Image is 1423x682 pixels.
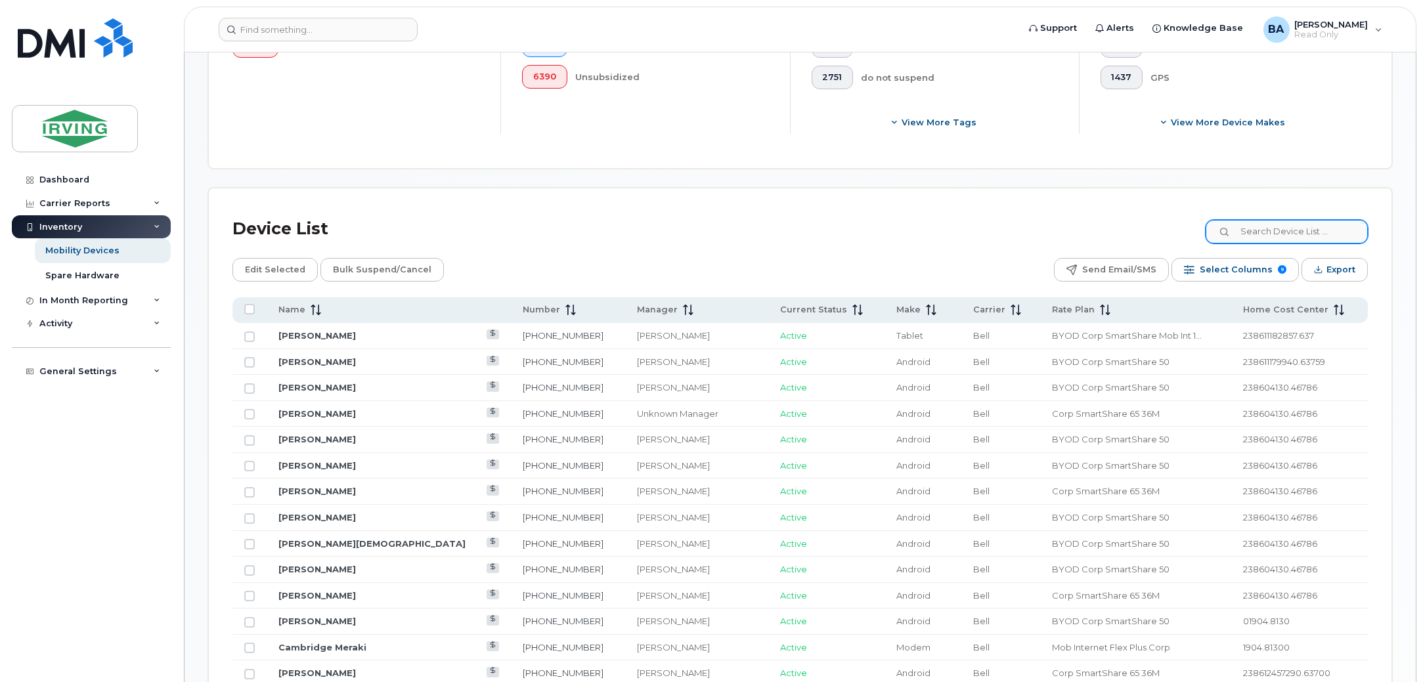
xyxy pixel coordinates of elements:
[1326,260,1355,280] span: Export
[1243,382,1317,393] span: 238604130.46786
[1295,30,1368,40] span: Read Only
[973,590,990,601] span: Bell
[896,382,930,393] span: Android
[487,485,499,495] a: View Last Bill
[637,433,756,446] div: [PERSON_NAME]
[1052,486,1160,496] span: Corp SmartShare 65 36M
[902,116,976,129] span: View more tags
[523,668,603,678] a: [PHONE_NUMBER]
[973,486,990,496] span: Bell
[1243,434,1317,444] span: 238604130.46786
[523,434,603,444] a: [PHONE_NUMBER]
[245,260,305,280] span: Edit Selected
[1052,434,1170,444] span: BYOD Corp SmartShare 50
[896,616,930,626] span: Android
[487,459,499,469] a: View Last Bill
[637,641,756,654] div: [PERSON_NAME]
[1243,512,1317,522] span: 238604130.46786
[278,642,366,652] a: Cambridge Meraki
[523,304,560,316] span: Number
[637,485,756,498] div: [PERSON_NAME]
[896,408,930,419] span: Android
[278,434,356,444] a: [PERSON_NAME]
[278,460,356,471] a: [PERSON_NAME]
[896,434,930,444] span: Android
[637,356,756,368] div: [PERSON_NAME]
[523,356,603,367] a: [PHONE_NUMBER]
[1052,538,1170,549] span: BYOD Corp SmartShare 50
[973,538,990,549] span: Bell
[973,460,990,471] span: Bell
[780,538,807,549] span: Active
[1206,220,1368,244] input: Search Device List ...
[278,590,356,601] a: [PERSON_NAME]
[637,330,756,342] div: [PERSON_NAME]
[1082,260,1156,280] span: Send Email/SMS
[1041,22,1078,35] span: Support
[1150,66,1347,89] div: GPS
[278,668,356,678] a: [PERSON_NAME]
[1243,590,1317,601] span: 238604130.46786
[1052,564,1170,574] span: BYOD Corp SmartShare 50
[973,408,990,419] span: Bell
[487,563,499,573] a: View Last Bill
[822,72,842,83] span: 2751
[1101,66,1143,89] button: 1437
[896,330,923,341] span: Tablet
[1243,642,1290,652] span: 1904.81300
[219,18,418,41] input: Find something...
[278,538,466,549] a: [PERSON_NAME][DEMOGRAPHIC_DATA]
[523,460,603,471] a: [PHONE_NUMBER]
[637,667,756,679] div: [PERSON_NAME]
[637,538,756,550] div: [PERSON_NAME]
[278,356,356,367] a: [PERSON_NAME]
[523,382,603,393] a: [PHONE_NUMBER]
[523,590,603,601] a: [PHONE_NUMBER]
[320,258,444,282] button: Bulk Suspend/Cancel
[1087,15,1144,41] a: Alerts
[896,668,930,678] span: Android
[637,304,678,316] span: Manager
[973,642,990,652] span: Bell
[1052,304,1095,316] span: Rate Plan
[523,642,603,652] a: [PHONE_NUMBER]
[487,356,499,366] a: View Last Bill
[637,615,756,628] div: [PERSON_NAME]
[1243,486,1317,496] span: 238604130.46786
[487,667,499,677] a: View Last Bill
[487,408,499,417] a: View Last Bill
[896,642,930,652] span: Modem
[1269,22,1284,37] span: BA
[896,486,930,496] span: Android
[1052,356,1170,367] span: BYOD Corp SmartShare 50
[637,408,756,420] div: Unknown Manager
[523,564,603,574] a: [PHONE_NUMBER]
[487,330,499,339] a: View Last Bill
[278,330,356,341] a: [PERSON_NAME]
[487,381,499,391] a: View Last Bill
[1101,110,1347,134] button: View More Device Makes
[487,511,499,521] a: View Last Bill
[1107,22,1135,35] span: Alerts
[533,72,556,82] span: 6390
[1295,19,1368,30] span: [PERSON_NAME]
[1052,382,1170,393] span: BYOD Corp SmartShare 50
[1171,116,1285,129] span: View More Device Makes
[1052,408,1160,419] span: Corp SmartShare 65 36M
[232,212,328,246] div: Device List
[1243,538,1317,549] span: 238604130.46786
[232,258,318,282] button: Edit Selected
[973,564,990,574] span: Bell
[1054,258,1169,282] button: Send Email/SMS
[637,381,756,394] div: [PERSON_NAME]
[278,564,356,574] a: [PERSON_NAME]
[780,590,807,601] span: Active
[1243,564,1317,574] span: 238604130.46786
[973,356,990,367] span: Bell
[487,538,499,547] a: View Last Bill
[1052,330,1202,341] span: BYOD Corp SmartShare Mob Int 10
[780,616,807,626] span: Active
[812,110,1058,134] button: View more tags
[1302,258,1368,282] button: Export
[523,486,603,496] a: [PHONE_NUMBER]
